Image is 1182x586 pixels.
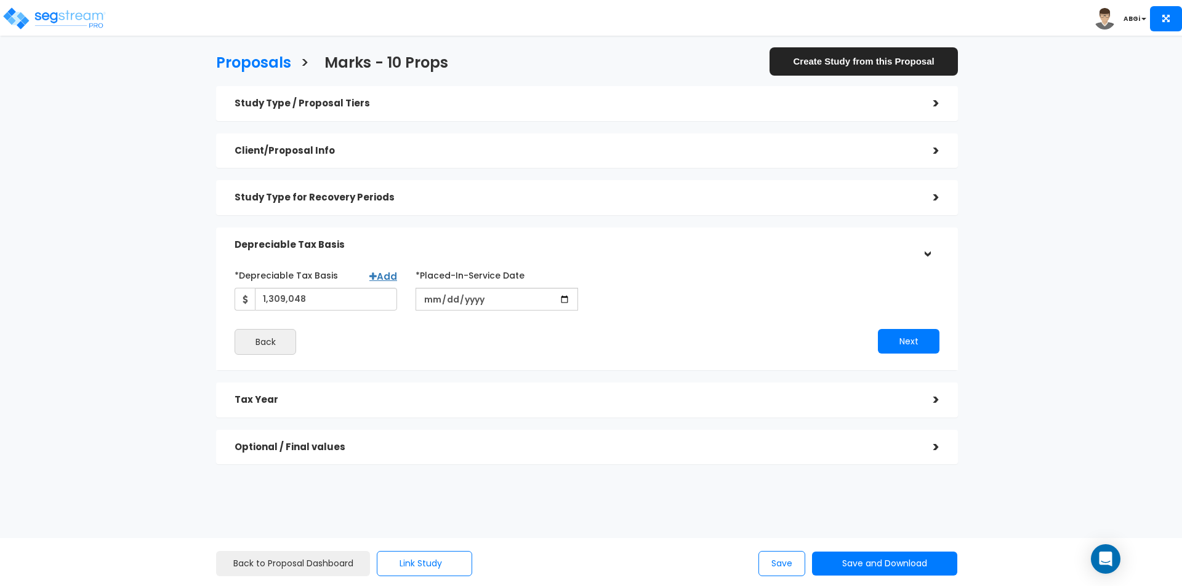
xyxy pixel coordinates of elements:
h5: Optional / Final values [235,442,915,453]
b: ABGi [1124,14,1140,23]
h5: Study Type for Recovery Periods [235,192,915,203]
h5: Tax Year [235,395,915,405]
img: logo_pro_r.png [2,6,107,31]
h3: Marks - 10 Props [324,55,448,74]
label: *Placed-In-Service Date [416,265,525,282]
div: > [915,141,939,160]
button: Save [758,551,805,576]
div: > [917,232,936,257]
a: Marks - 10 Props [315,42,448,80]
button: Link Study [377,551,472,576]
a: Add [369,270,397,283]
a: Create Study from this Proposal [770,47,958,75]
div: > [915,188,939,207]
div: Open Intercom Messenger [1091,544,1120,574]
h5: Depreciable Tax Basis [235,240,915,250]
img: avatar.png [1094,8,1116,30]
button: Next [878,329,939,354]
div: > [915,390,939,410]
div: > [915,438,939,457]
h5: Client/Proposal Info [235,146,915,156]
a: Back to Proposal Dashboard [216,551,370,576]
button: Save and Download [812,552,957,576]
h3: Proposals [216,55,291,74]
a: Proposals [207,42,291,80]
div: > [915,94,939,113]
button: Back [235,329,296,355]
h5: Study Type / Proposal Tiers [235,98,915,109]
h3: > [300,55,309,74]
label: *Depreciable Tax Basis [235,265,338,282]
